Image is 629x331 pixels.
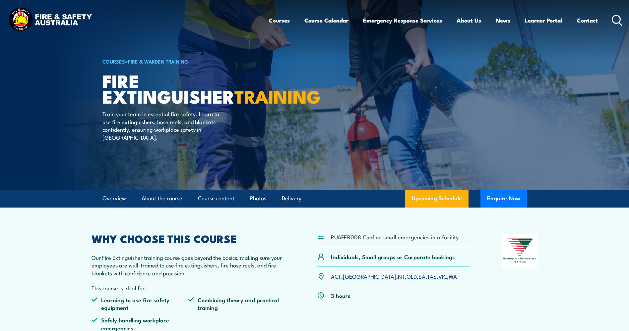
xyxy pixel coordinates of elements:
a: VIC [438,272,447,280]
p: Train your team in essential fire safety. Learn to use fire extinguishers, hose reels, and blanke... [102,110,223,141]
a: About the course [142,190,182,207]
a: News [496,12,510,29]
p: This course is ideal for: [92,284,285,292]
img: Nationally Recognised Training logo. [502,234,538,267]
a: TAS [427,272,437,280]
a: COURSES [102,58,125,65]
p: , , , , , , , [331,272,457,280]
a: Course content [198,190,234,207]
strong: TRAINING [234,82,321,110]
a: Course Calendar [304,12,348,29]
li: Combining theory and practical training [188,296,285,311]
a: [GEOGRAPHIC_DATA] [343,272,396,280]
h1: Fire Extinguisher [102,73,266,104]
h2: WHY CHOOSE THIS COURSE [92,234,285,243]
a: WA [449,272,457,280]
a: Upcoming Schedule [405,190,469,208]
a: Contact [577,12,598,29]
li: Learning to use fire safety equipment [92,296,188,311]
a: Courses [269,12,290,29]
a: Fire & Warden Training [128,58,188,65]
p: Our Fire Extinguisher training course goes beyond the basics, making sure your employees are well... [92,254,285,277]
button: Enquire Now [480,190,527,208]
p: 3 hours [331,292,350,299]
a: Delivery [282,190,301,207]
a: NT [398,272,405,280]
a: QLD [407,272,417,280]
h6: > [102,57,266,65]
li: PUAFER008 Confine small emergencies in a facility [331,233,459,241]
p: Individuals, Small groups or Corporate bookings [331,253,455,260]
a: Emergency Response Services [363,12,442,29]
a: Overview [102,190,126,207]
a: Photos [250,190,266,207]
a: Learner Portal [525,12,562,29]
a: SA [418,272,425,280]
a: ACT [331,272,341,280]
a: About Us [457,12,481,29]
